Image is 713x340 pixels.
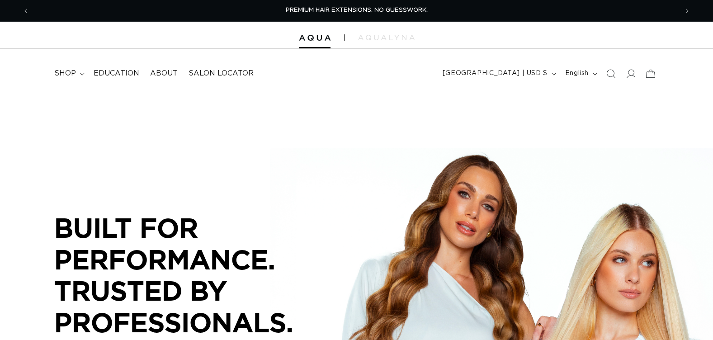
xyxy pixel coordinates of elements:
span: About [150,69,178,78]
span: PREMIUM HAIR EXTENSIONS. NO GUESSWORK. [286,7,428,13]
span: shop [54,69,76,78]
button: Next announcement [677,2,697,19]
img: aqualyna.com [358,35,415,40]
img: Aqua Hair Extensions [299,35,331,41]
summary: shop [49,63,88,84]
p: BUILT FOR PERFORMANCE. TRUSTED BY PROFESSIONALS. [54,212,326,338]
a: Salon Locator [183,63,259,84]
button: Previous announcement [16,2,36,19]
span: Education [94,69,139,78]
span: Salon Locator [189,69,254,78]
span: English [565,69,589,78]
a: About [145,63,183,84]
button: [GEOGRAPHIC_DATA] | USD $ [437,65,560,82]
span: [GEOGRAPHIC_DATA] | USD $ [443,69,548,78]
button: English [560,65,601,82]
a: Education [88,63,145,84]
summary: Search [601,64,621,84]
